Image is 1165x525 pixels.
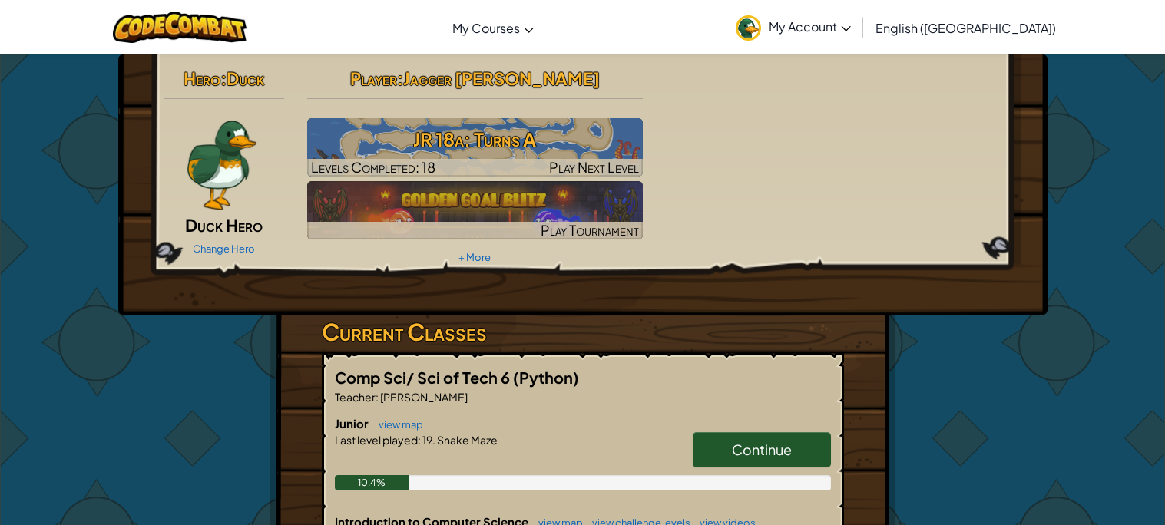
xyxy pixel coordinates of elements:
[185,214,263,236] span: Duck Hero
[307,118,643,177] img: JR 18a: Turns A
[371,418,423,431] a: view map
[418,433,421,447] span: :
[113,12,247,43] img: CodeCombat logo
[311,158,435,176] span: Levels Completed: 18
[458,251,491,263] a: + More
[322,315,844,349] h3: Current Classes
[513,368,579,387] span: (Python)
[376,390,379,404] span: :
[227,68,264,89] span: Duck
[350,68,397,89] span: Player
[220,68,227,89] span: :
[728,3,859,51] a: My Account
[769,18,851,35] span: My Account
[193,243,255,255] a: Change Hero
[335,433,418,447] span: Last level played
[875,20,1056,36] span: English ([GEOGRAPHIC_DATA])
[421,433,435,447] span: 19.
[307,181,643,239] a: Play Tournament
[732,441,792,458] span: Continue
[868,7,1064,48] a: English ([GEOGRAPHIC_DATA])
[184,68,220,89] span: Hero
[335,390,376,404] span: Teacher
[184,118,259,210] img: duck_paper_doll.png
[379,390,468,404] span: [PERSON_NAME]
[307,118,643,177] a: Play Next Level
[335,416,371,431] span: Junior
[307,181,643,239] img: Golden Goal
[403,68,600,89] span: Jagger [PERSON_NAME]
[335,475,409,490] div: 10.4%
[452,20,520,36] span: My Courses
[397,68,403,89] span: :
[549,158,639,176] span: Play Next Level
[541,221,639,239] span: Play Tournament
[307,122,643,157] h3: JR 18a: Turns A
[435,433,498,447] span: Snake Maze
[335,368,513,387] span: Comp Sci/ Sci of Tech 6
[445,7,541,48] a: My Courses
[736,15,761,41] img: avatar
